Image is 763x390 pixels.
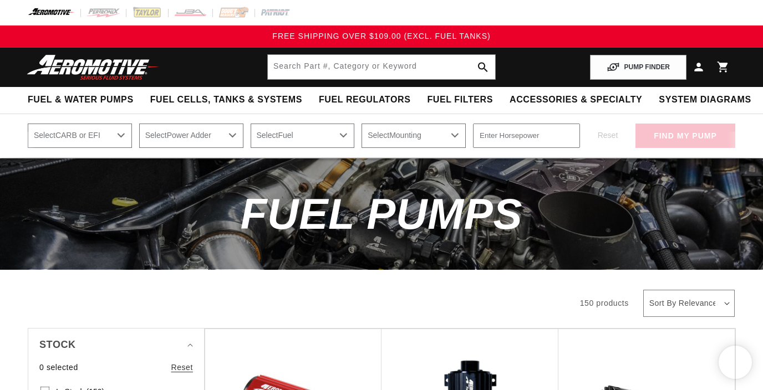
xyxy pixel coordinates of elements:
[39,361,78,373] span: 0 selected
[150,94,302,106] span: Fuel Cells, Tanks & Systems
[39,329,193,361] summary: Stock (0 selected)
[362,124,466,148] select: Mounting
[272,32,490,40] span: FREE SHIPPING OVER $109.00 (EXCL. FUEL TANKS)
[28,94,134,106] span: Fuel & Water Pumps
[650,87,759,113] summary: System Diagrams
[659,94,751,106] span: System Diagrams
[319,94,410,106] span: Fuel Regulators
[24,54,162,80] img: Aeromotive
[590,55,686,80] button: PUMP FINDER
[311,87,419,113] summary: Fuel Regulators
[142,87,311,113] summary: Fuel Cells, Tanks & Systems
[473,124,580,148] input: Enter Horsepower
[427,94,493,106] span: Fuel Filters
[510,94,642,106] span: Accessories & Specialty
[251,124,355,148] select: Fuel
[501,87,650,113] summary: Accessories & Specialty
[171,361,193,373] a: Reset
[19,87,142,113] summary: Fuel & Water Pumps
[471,55,495,79] button: search button
[139,124,243,148] select: Power Adder
[419,87,501,113] summary: Fuel Filters
[39,337,76,353] span: Stock
[241,189,523,238] span: Fuel Pumps
[28,124,132,148] select: CARB or EFI
[580,299,629,307] span: 150 products
[268,55,495,79] input: Search by Part Number, Category or Keyword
